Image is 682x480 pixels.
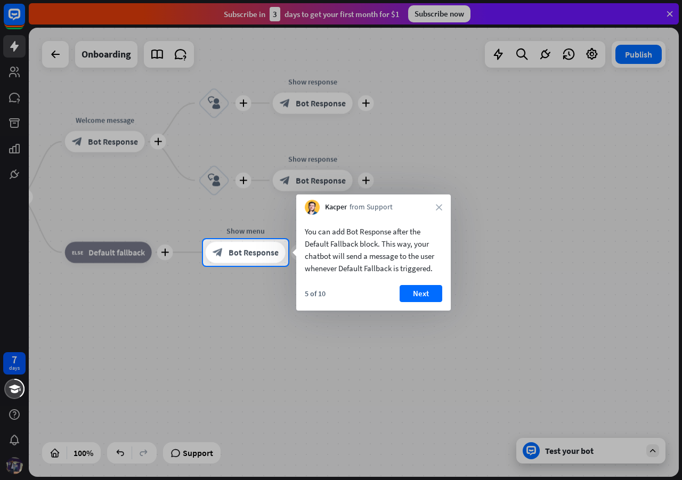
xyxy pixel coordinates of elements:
[305,225,442,274] div: You can add Bot Response after the Default Fallback block. This way, your chatbot will send a mes...
[213,247,223,258] i: block_bot_response
[400,285,442,302] button: Next
[9,4,40,36] button: Open LiveChat chat widget
[305,289,326,298] div: 5 of 10
[350,202,393,213] span: from Support
[325,202,347,213] span: Kacper
[436,204,442,210] i: close
[229,247,279,258] span: Bot Response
